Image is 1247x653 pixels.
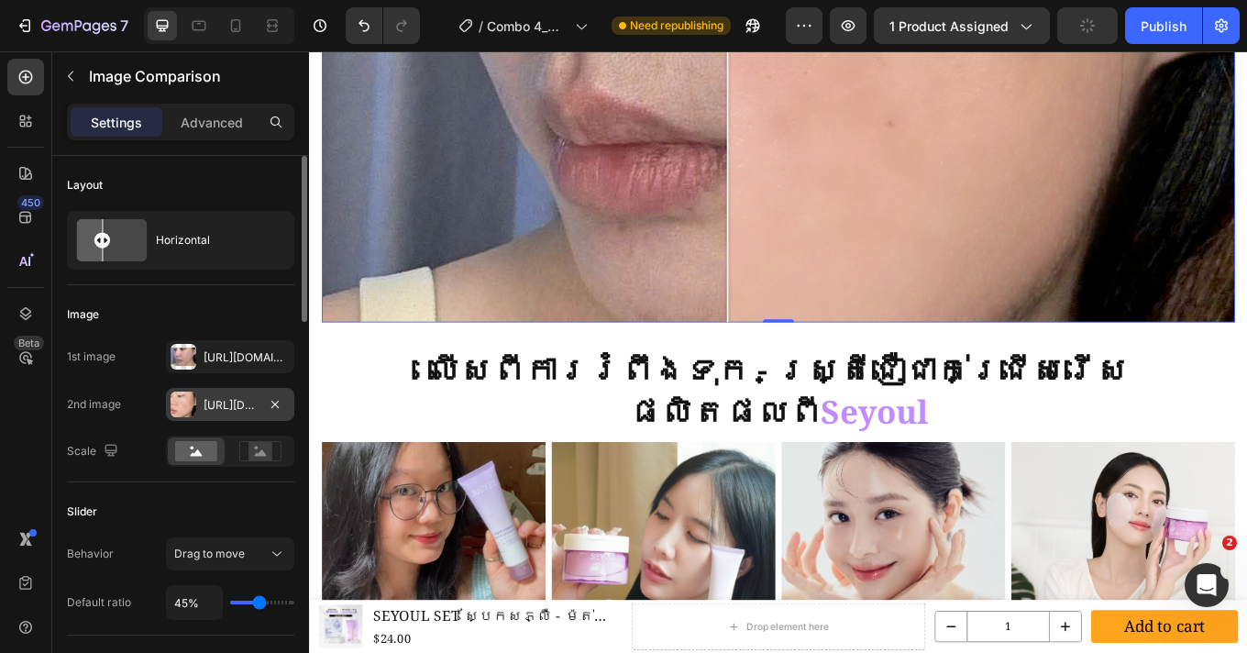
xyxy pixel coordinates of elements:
[174,547,245,560] span: Drag to move
[1185,563,1229,607] iframe: Intercom live chat
[346,7,420,44] div: Undo/Redo
[17,195,44,210] div: 450
[14,336,44,350] div: Beta
[67,306,99,323] div: Image
[1222,536,1237,550] span: 2
[67,177,103,194] div: Layout
[156,219,268,261] div: Horizontal
[630,17,723,34] span: Need republishing
[166,537,294,570] button: Drag to move
[181,113,243,132] p: Advanced
[7,7,137,44] button: 7
[167,586,222,619] input: Auto
[889,17,1009,36] span: 1 product assigned
[1125,7,1202,44] button: Publish
[67,396,121,413] div: 2nd image
[67,349,116,365] div: 1st image
[487,17,568,36] span: Combo 4_MNT-MNL
[204,397,257,414] div: [URL][DOMAIN_NAME]
[874,7,1050,44] button: 1 product assigned
[120,15,128,37] p: 7
[67,546,114,562] div: Behavior
[15,348,1086,449] h2: លើសពីការរំពឹងទុក - ស្ត្រីជឿជាក់ជ្រើសរើសផលិតផលពី
[204,349,290,366] div: [URL][DOMAIN_NAME]
[67,439,122,464] div: Scale
[479,17,483,36] span: /
[309,51,1247,653] iframe: Design area
[601,397,726,448] span: Seyoul
[67,504,97,520] div: Slider
[91,113,142,132] p: Settings
[67,594,131,611] div: Default ratio
[1141,17,1186,36] div: Publish
[89,65,287,87] p: Image Comparison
